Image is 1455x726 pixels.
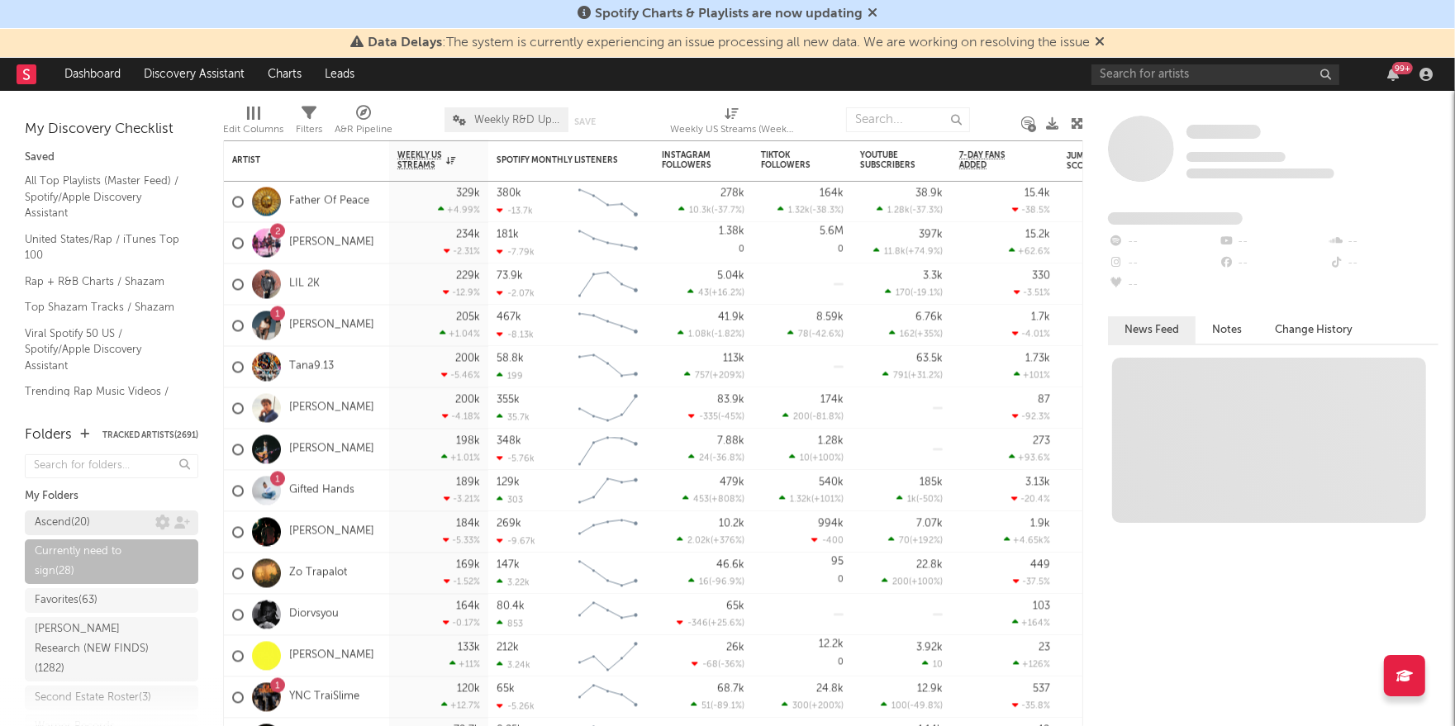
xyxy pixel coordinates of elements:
div: 46.6k [716,559,744,570]
div: 0 [761,223,844,263]
div: 129k [497,477,520,487]
div: 23 [1039,642,1050,652]
span: -1.82 % [714,330,742,339]
div: 120k [457,683,480,694]
div: ( ) [782,700,844,711]
span: 791 [893,372,908,381]
div: -5.33 % [443,535,480,546]
div: A&R Pipeline [335,120,392,140]
div: 1.7k [1031,311,1050,322]
span: 24 [699,454,710,463]
div: +1.01 % [441,453,480,463]
div: 77.5 [1067,687,1133,707]
div: ( ) [692,659,744,670]
button: Change History [1258,316,1369,344]
div: +93.6 % [1009,453,1050,463]
div: 174k [820,394,844,405]
div: 234k [456,229,480,240]
div: YouTube Subscribers [860,150,918,170]
div: -5.26k [497,700,535,711]
div: 273 [1033,435,1050,446]
span: 10.3k [689,206,711,216]
span: +31.2 % [911,372,940,381]
div: ( ) [677,618,744,629]
div: 78.6 [1067,233,1133,253]
div: Ascend ( 20 ) [35,513,90,533]
div: 15.2k [1025,229,1050,240]
span: 70 [899,537,910,546]
div: -2.31 % [444,246,480,257]
input: Search... [846,107,970,132]
div: 199 [497,370,523,381]
svg: Chart title [571,429,645,470]
span: Dismiss [1095,36,1105,50]
div: +101 % [1014,370,1050,381]
div: -9.67k [497,535,535,546]
a: Gifted Hands [289,484,354,498]
div: -38.5 % [1012,205,1050,216]
span: 1.08k [688,330,711,339]
button: Tracked Artists(2691) [102,431,198,439]
div: ( ) [691,700,744,711]
svg: Chart title [571,263,645,305]
div: -35.8 % [1012,700,1050,711]
svg: Chart title [571,511,645,553]
svg: Chart title [571,222,645,263]
a: Ascend(20) [25,510,198,535]
span: -96.9 % [711,578,742,587]
div: ( ) [682,494,744,505]
div: ( ) [882,370,943,381]
a: United States/Rap / iTunes Top 100 [25,230,182,264]
div: 7.07k [916,518,943,529]
span: Some Artist [1186,125,1261,139]
div: Jump Score [1067,151,1108,171]
div: -3.51 % [1014,287,1050,298]
div: 229k [456,270,480,281]
div: +4.99 % [438,205,480,216]
div: 10.2k [719,518,744,529]
span: 1.28k [887,206,910,216]
a: [PERSON_NAME] [289,649,374,663]
div: 5.04k [717,270,744,281]
div: -4.01 % [1012,329,1050,339]
div: 181k [497,229,519,240]
a: [PERSON_NAME] Research (NEW FINDS)(1282) [25,617,198,681]
div: 1.73k [1025,353,1050,363]
div: 540k [819,477,844,487]
span: 11.8k [884,248,906,257]
button: News Feed [1108,316,1196,344]
div: +62.6 % [1009,246,1050,257]
div: -4.18 % [442,411,480,422]
div: ( ) [789,453,844,463]
div: 1.28k [818,435,844,446]
span: 453 [693,496,709,505]
div: 60.9 [1067,646,1133,666]
span: 170 [896,289,911,298]
div: -3.21 % [444,494,480,505]
div: -2.07k [497,287,535,298]
div: 0 [662,223,744,263]
span: Data Delays [368,36,442,50]
span: 1k [907,496,916,505]
div: 113k [723,353,744,363]
a: Viral Spotify 50 US / Spotify/Apple Discovery Assistant [25,325,182,375]
div: 26k [726,642,744,652]
div: 84.9 [1067,192,1133,211]
div: 65k [726,600,744,611]
span: -346 [687,619,708,629]
div: 63.5k [916,353,943,363]
div: -20.4 % [1011,494,1050,505]
span: +101 % [814,496,841,505]
div: Weekly US Streams (Weekly US Streams) [670,99,794,147]
svg: Chart title [571,676,645,718]
div: 380k [497,187,521,198]
div: -- [1218,253,1328,274]
div: ( ) [684,370,744,381]
div: 3.3k [923,270,943,281]
div: 355k [497,394,520,405]
div: 185k [920,477,943,487]
div: My Folders [25,486,198,506]
svg: Chart title [571,470,645,511]
div: 67.2 [1067,522,1133,542]
div: 348k [497,435,521,446]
